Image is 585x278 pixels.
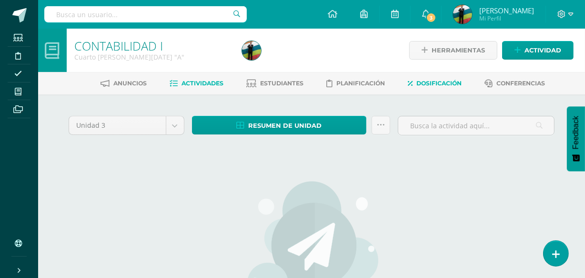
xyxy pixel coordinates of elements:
[74,39,231,52] h1: CONTABILIDAD I
[248,117,322,134] span: Resumen de unidad
[502,41,574,60] a: Actividad
[76,116,159,134] span: Unidad 3
[432,41,485,59] span: Herramientas
[192,116,366,134] a: Resumen de unidad
[101,76,147,91] a: Anuncios
[69,116,184,134] a: Unidad 3
[408,76,462,91] a: Dosificación
[479,14,534,22] span: Mi Perfil
[426,12,436,23] span: 3
[409,41,497,60] a: Herramientas
[114,80,147,87] span: Anuncios
[567,106,585,171] button: Feedback - Mostrar encuesta
[74,38,163,54] a: CONTABILIDAD I
[398,116,554,135] input: Busca la actividad aquí...
[170,76,224,91] a: Actividades
[524,41,561,59] span: Actividad
[453,5,472,24] img: 1da30c21bbe7d4e7615a62b9c34b3643.png
[74,52,231,62] div: Cuarto BACO Domingo 'A'
[327,76,385,91] a: Planificación
[337,80,385,87] span: Planificación
[247,76,304,91] a: Estudiantes
[497,80,545,87] span: Conferencias
[242,41,261,60] img: 1da30c21bbe7d4e7615a62b9c34b3643.png
[572,116,580,149] span: Feedback
[182,80,224,87] span: Actividades
[479,6,534,15] span: [PERSON_NAME]
[44,6,247,22] input: Busca un usuario...
[417,80,462,87] span: Dosificación
[485,76,545,91] a: Conferencias
[261,80,304,87] span: Estudiantes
